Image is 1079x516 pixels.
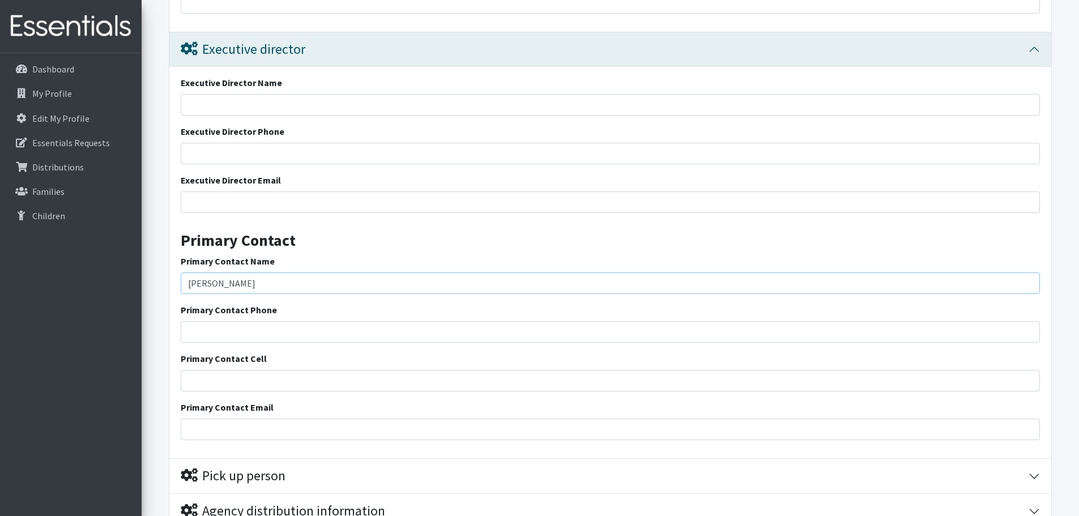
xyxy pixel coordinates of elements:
[181,41,305,58] div: Executive director
[5,7,137,45] img: HumanEssentials
[181,230,296,250] strong: Primary Contact
[181,468,285,484] div: Pick up person
[169,32,1051,67] button: Executive director
[32,137,110,148] p: Essentials Requests
[5,204,137,227] a: Children
[181,400,274,414] label: Primary Contact Email
[169,459,1051,493] button: Pick up person
[5,156,137,178] a: Distributions
[32,210,65,221] p: Children
[181,303,277,317] label: Primary Contact Phone
[181,352,267,365] label: Primary Contact Cell
[5,180,137,203] a: Families
[32,63,74,75] p: Dashboard
[32,113,89,124] p: Edit My Profile
[181,173,281,187] label: Executive Director Email
[5,131,137,154] a: Essentials Requests
[181,76,282,89] label: Executive Director Name
[5,82,137,105] a: My Profile
[32,161,84,173] p: Distributions
[5,107,137,130] a: Edit My Profile
[5,58,137,80] a: Dashboard
[32,186,65,197] p: Families
[32,88,72,99] p: My Profile
[181,254,275,268] label: Primary Contact Name
[181,125,284,138] label: Executive Director Phone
